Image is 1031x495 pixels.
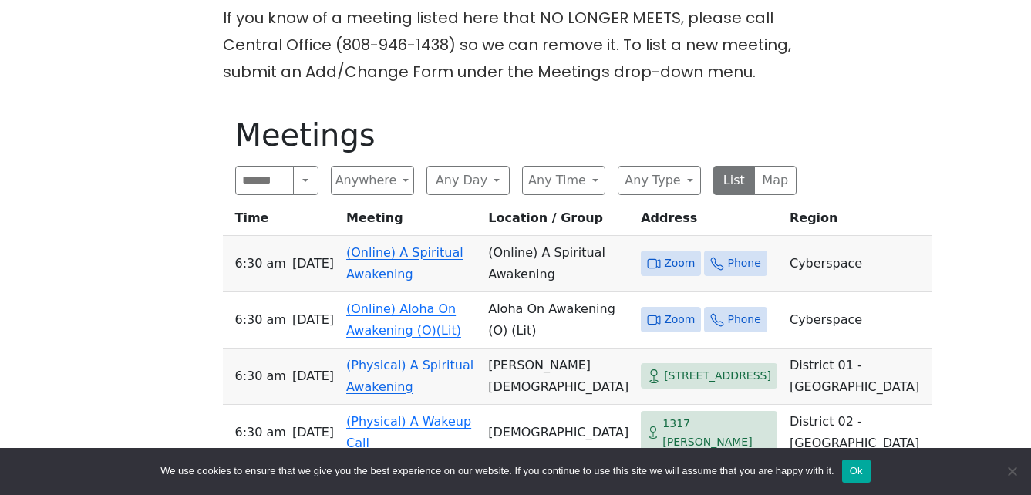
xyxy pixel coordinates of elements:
span: [DATE] [292,365,334,387]
span: We use cookies to ensure that we give you the best experience on our website. If you continue to ... [160,463,834,479]
td: Cyberspace [783,236,932,292]
input: Search [235,166,295,195]
span: Zoom [664,310,695,329]
button: Search [293,166,318,195]
span: Phone [727,254,760,273]
a: (Online) Aloha On Awakening (O)(Lit) [346,301,461,338]
th: Time [223,207,341,236]
span: [STREET_ADDRESS] [664,366,771,386]
span: 6:30 AM [235,253,286,274]
span: [DATE] [292,253,334,274]
span: 6:30 AM [235,422,286,443]
button: Map [754,166,797,195]
th: Region [783,207,932,236]
td: District 01 - [GEOGRAPHIC_DATA] [783,349,932,405]
th: Location / Group [482,207,635,236]
td: [DEMOGRAPHIC_DATA] [482,405,635,462]
td: [PERSON_NAME][DEMOGRAPHIC_DATA] [482,349,635,405]
button: Any Time [522,166,605,195]
td: District 02 - [GEOGRAPHIC_DATA] [783,405,932,462]
span: [DATE] [292,309,334,331]
span: 1317 [PERSON_NAME] [662,414,771,452]
a: (Physical) A Spiritual Awakening [346,358,473,394]
button: Ok [842,460,871,483]
span: 6:30 AM [235,365,286,387]
h1: Meetings [235,116,797,153]
span: Zoom [664,254,695,273]
span: No [1004,463,1019,479]
td: (Online) A Spiritual Awakening [482,236,635,292]
td: Cyberspace [783,292,932,349]
button: Anywhere [331,166,414,195]
th: Address [635,207,783,236]
td: Aloha On Awakening (O) (Lit) [482,292,635,349]
span: [DATE] [292,422,334,443]
span: 6:30 AM [235,309,286,331]
button: Any Type [618,166,701,195]
button: List [713,166,756,195]
th: Meeting [340,207,482,236]
span: Phone [727,310,760,329]
a: (Physical) A Wakeup Call [346,414,471,450]
p: If you know of a meeting listed here that NO LONGER MEETS, please call Central Office (808-946-14... [223,5,809,86]
button: Any Day [426,166,510,195]
a: (Online) A Spiritual Awakening [346,245,463,281]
